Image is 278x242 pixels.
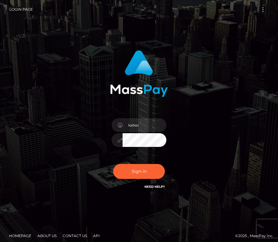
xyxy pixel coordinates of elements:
a: Contact Us [60,231,89,240]
button: Sign in [113,164,165,179]
a: Homepage [7,231,34,240]
a: About Us [35,231,59,240]
a: Need Help? [144,185,165,189]
button: Toggle navigation [257,5,269,14]
a: Login Page [9,3,33,16]
div: © 2025 , MassPay Inc. [5,233,273,239]
img: MassPay Login [110,50,168,97]
a: API [91,231,102,240]
input: Username... [123,118,166,132]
